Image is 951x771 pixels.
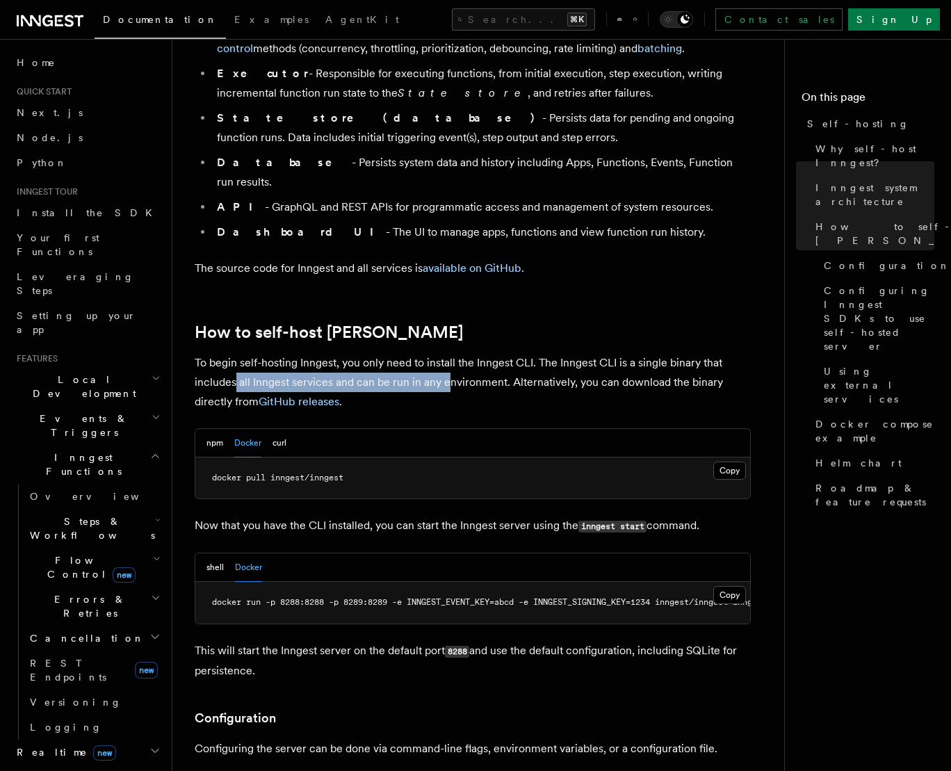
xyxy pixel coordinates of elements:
[30,722,102,733] span: Logging
[17,207,161,218] span: Install the SDK
[815,417,934,445] span: Docker compose example
[217,225,386,238] strong: Dashboard UI
[226,4,317,38] a: Examples
[810,476,934,514] a: Roadmap & feature requests
[206,553,224,582] button: shell
[24,514,155,542] span: Steps & Workflows
[11,303,163,342] a: Setting up your app
[11,150,163,175] a: Python
[815,456,902,470] span: Helm chart
[11,225,163,264] a: Your first Functions
[17,310,136,335] span: Setting up your app
[11,50,163,75] a: Home
[217,111,542,124] strong: State store (database)
[452,8,595,31] button: Search...⌘K
[824,259,950,273] span: Configuration
[17,107,83,118] span: Next.js
[848,8,940,31] a: Sign Up
[815,181,934,209] span: Inngest system architecture
[802,111,934,136] a: Self-hosting
[317,4,407,38] a: AgentKit
[103,14,218,25] span: Documentation
[11,100,163,125] a: Next.js
[206,429,223,457] button: npm
[445,646,469,658] code: 8288
[824,364,934,406] span: Using external services
[17,132,83,143] span: Node.js
[30,697,122,708] span: Versioning
[11,745,116,759] span: Realtime
[135,662,158,679] span: new
[11,353,58,364] span: Features
[259,395,339,408] a: GitHub releases
[217,22,683,55] a: flow control
[273,429,286,457] button: curl
[660,11,693,28] button: Toggle dark mode
[810,451,934,476] a: Helm chart
[815,142,934,170] span: Why self-host Inngest?
[11,445,163,484] button: Inngest Functions
[818,359,934,412] a: Using external services
[24,548,163,587] button: Flow Controlnew
[824,284,934,353] span: Configuring Inngest SDKs to use self-hosted server
[810,412,934,451] a: Docker compose example
[810,175,934,214] a: Inngest system architecture
[24,631,145,645] span: Cancellation
[17,232,99,257] span: Your first Functions
[11,373,152,400] span: Local Development
[11,451,150,478] span: Inngest Functions
[24,690,163,715] a: Versioning
[818,253,934,278] a: Configuration
[217,67,309,80] strong: Executor
[213,108,751,147] li: - Persists data for pending and ongoing function runs. Data includes initial triggering event(s),...
[810,214,934,253] a: How to self-host [PERSON_NAME]
[11,186,78,197] span: Inngest tour
[325,14,399,25] span: AgentKit
[113,567,136,583] span: new
[217,200,265,213] strong: API
[810,136,934,175] a: Why self-host Inngest?
[24,715,163,740] a: Logging
[213,64,751,103] li: - Responsible for executing functions, from initial execution, step execution, writing incrementa...
[24,509,163,548] button: Steps & Workflows
[195,323,463,342] a: How to self-host [PERSON_NAME]
[11,406,163,445] button: Events & Triggers
[24,587,163,626] button: Errors & Retries
[95,4,226,39] a: Documentation
[24,484,163,509] a: Overview
[17,157,67,168] span: Python
[11,264,163,303] a: Leveraging Steps
[637,42,682,55] a: batching
[818,278,934,359] a: Configuring Inngest SDKs to use self-hosted server
[195,353,751,412] p: To begin self-hosting Inngest, you only need to install the Inngest CLI. The Inngest CLI is a sin...
[212,473,343,482] span: docker pull inngest/inngest
[11,412,152,439] span: Events & Triggers
[195,708,276,728] a: Configuration
[11,200,163,225] a: Install the SDK
[713,462,746,480] button: Copy
[195,516,751,536] p: Now that you have the CLI installed, you can start the Inngest server using the command.
[715,8,843,31] a: Contact sales
[11,740,163,765] button: Realtimenew
[212,597,796,607] span: docker run -p 8288:8288 -p 8289:8289 -e INNGEST_EVENT_KEY=abcd -e INNGEST_SIGNING_KEY=1234 innges...
[11,484,163,740] div: Inngest Functions
[213,222,751,242] li: - The UI to manage apps, functions and view function run history.
[213,153,751,192] li: - Persists system data and history including Apps, Functions, Events, Function run results.
[24,626,163,651] button: Cancellation
[195,259,751,278] p: The source code for Inngest and all services is .
[398,86,528,99] em: State store
[235,553,262,582] button: Docker
[24,592,151,620] span: Errors & Retries
[24,651,163,690] a: REST Endpointsnew
[578,521,647,533] code: inngest start
[195,641,751,681] p: This will start the Inngest server on the default port and use the default configuration, includi...
[217,156,352,169] strong: Database
[423,261,521,275] a: available on GitHub
[567,13,587,26] kbd: ⌘K
[815,481,934,509] span: Roadmap & feature requests
[30,658,106,683] span: REST Endpoints
[234,14,309,25] span: Examples
[11,125,163,150] a: Node.js
[234,429,261,457] button: Docker
[802,89,934,111] h4: On this page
